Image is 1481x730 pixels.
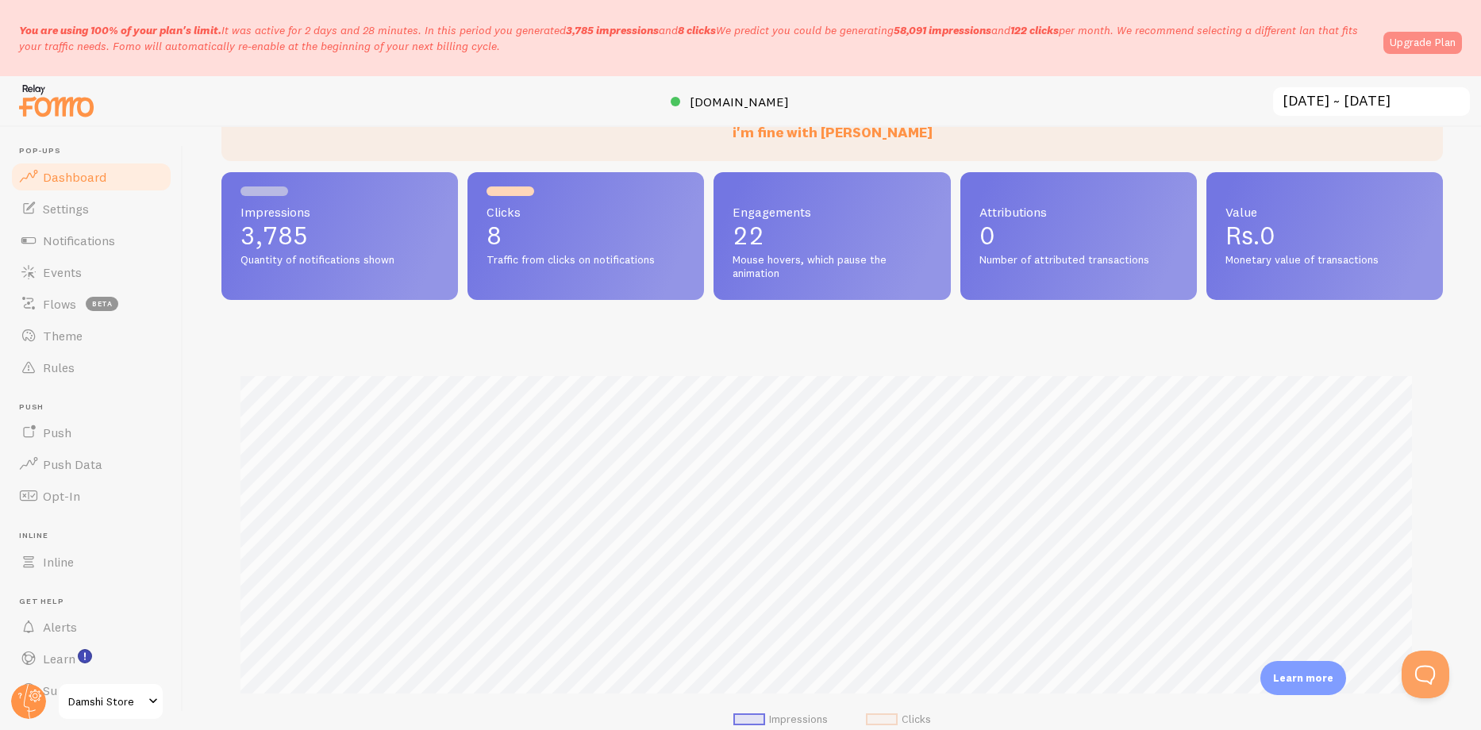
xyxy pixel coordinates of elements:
a: Upgrade Plan [1383,32,1462,54]
a: Events [10,256,173,288]
p: 0 [979,223,1178,248]
p: 22 [733,223,931,248]
b: 58,091 impressions [894,23,991,37]
span: Dashboard [43,169,106,185]
span: Get Help [19,597,173,607]
span: Theme [43,328,83,344]
span: Rules [43,359,75,375]
b: 8 clicks [678,23,716,37]
p: Learn more [1273,670,1333,686]
span: Learn [43,651,75,667]
span: Inline [43,554,74,570]
svg: <p>Watch New Feature Tutorials!</p> [78,649,92,663]
a: Theme [10,320,173,352]
span: Flows [43,296,76,312]
p: 3,785 [240,223,439,248]
img: fomo-relay-logo-orange.svg [17,80,96,121]
span: Alerts [43,619,77,635]
li: Impressions [733,713,828,727]
div: Learn more [1260,661,1346,695]
span: Number of attributed transactions [979,253,1178,267]
span: Value [1225,206,1424,218]
a: Inline [10,546,173,578]
a: Alerts [10,611,173,643]
span: and [566,23,716,37]
span: Opt-In [43,488,80,504]
span: Pop-ups [19,146,173,156]
a: Notifications [10,225,173,256]
p: 8 [487,223,685,248]
span: Notifications [43,232,115,248]
a: Rules [10,352,173,383]
li: Clicks [866,713,931,727]
a: Opt-In [10,480,173,512]
span: Traffic from clicks on notifications [487,253,685,267]
span: Quantity of notifications shown [240,253,439,267]
span: You are using 100% of your plan's limit. [19,23,221,37]
span: Attributions [979,206,1178,218]
a: Learn [10,643,173,674]
span: Damshi Store [68,692,144,711]
iframe: Help Scout Beacon - Open [1402,651,1449,698]
a: Dashboard [10,161,173,193]
span: Events [43,264,82,280]
a: Push Data [10,448,173,480]
p: It was active for 2 days and 28 minutes. In this period you generated We predict you could be gen... [19,22,1374,54]
span: Rs.0 [1225,220,1275,251]
span: Engagements [733,206,931,218]
span: and [894,23,1059,37]
span: Push [19,402,173,413]
span: beta [86,297,118,311]
span: Settings [43,201,89,217]
span: Impressions [240,206,439,218]
a: Flows beta [10,288,173,320]
span: Clicks [487,206,685,218]
a: Support [10,674,173,706]
b: 122 clicks [1010,23,1059,37]
a: Push [10,417,173,448]
span: Push Data [43,456,102,472]
a: Damshi Store [57,682,164,720]
span: Push [43,425,71,440]
span: Inline [19,531,173,541]
span: Monetary value of transactions [1225,253,1424,267]
span: Mouse hovers, which pause the animation [733,253,931,281]
a: Settings [10,193,173,225]
b: 3,785 impressions [566,23,659,37]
